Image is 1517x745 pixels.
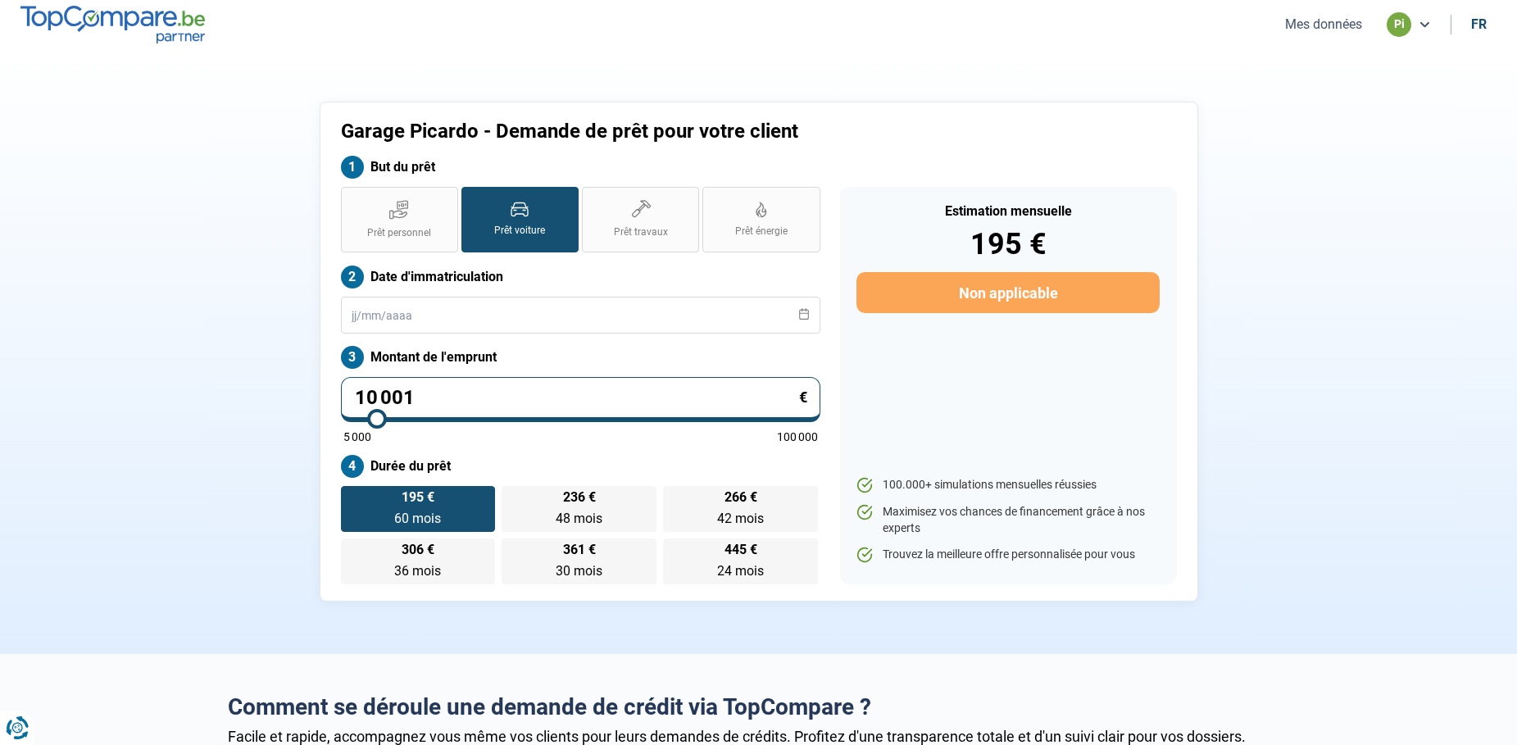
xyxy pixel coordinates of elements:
[402,543,434,556] span: 306 €
[494,224,545,238] span: Prêt voiture
[563,491,596,504] span: 236 €
[856,477,1159,493] li: 100.000+ simulations mensuelles réussies
[856,272,1159,313] button: Non applicable
[563,543,596,556] span: 361 €
[228,728,1290,745] div: Facile et rapide, accompagnez vous même vos clients pour leurs demandes de crédits. Profitez d'un...
[341,346,820,369] label: Montant de l'emprunt
[20,6,205,43] img: TopCompare.be
[367,226,431,240] span: Prêt personnel
[799,390,807,405] span: €
[724,543,757,556] span: 445 €
[341,156,820,179] label: But du prêt
[341,455,820,478] label: Durée du prêt
[856,504,1159,536] li: Maximisez vos chances de financement grâce à nos experts
[777,431,818,443] span: 100 000
[856,229,1159,259] div: 195 €
[402,491,434,504] span: 195 €
[341,266,820,288] label: Date d'immatriculation
[341,297,820,334] input: jj/mm/aaaa
[343,431,371,443] span: 5 000
[341,120,963,143] h1: Garage Picardo - Demande de prêt pour votre client
[856,205,1159,218] div: Estimation mensuelle
[394,563,441,579] span: 36 mois
[717,563,764,579] span: 24 mois
[1387,12,1411,37] div: pi
[735,225,788,238] span: Prêt énergie
[1280,16,1367,33] button: Mes données
[394,511,441,526] span: 60 mois
[856,547,1159,563] li: Trouvez la meilleure offre personnalisée pour vous
[614,225,668,239] span: Prêt travaux
[556,511,602,526] span: 48 mois
[724,491,757,504] span: 266 €
[556,563,602,579] span: 30 mois
[1471,16,1487,32] div: fr
[228,693,1290,721] h2: Comment se déroule une demande de crédit via TopCompare ?
[717,511,764,526] span: 42 mois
